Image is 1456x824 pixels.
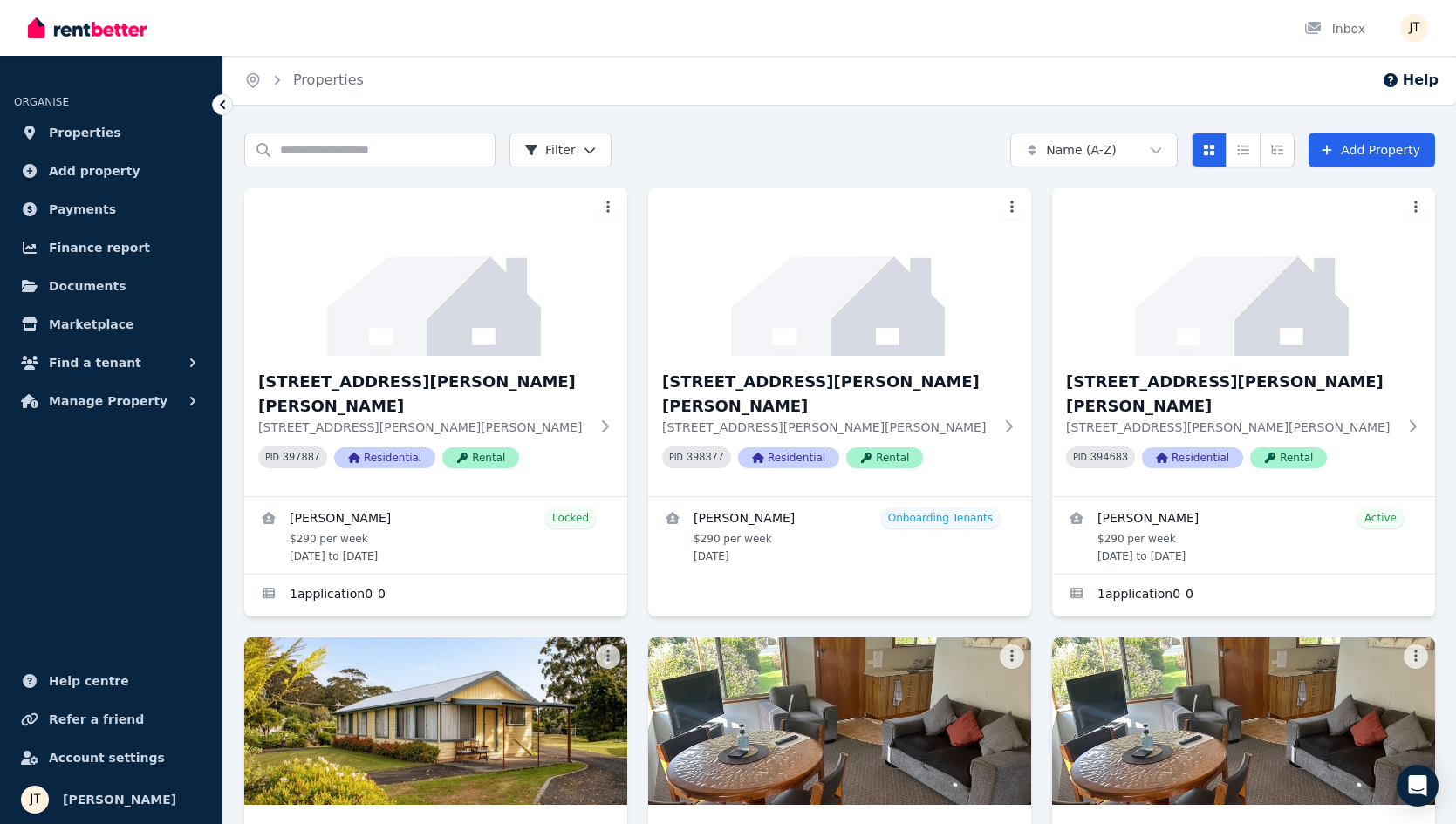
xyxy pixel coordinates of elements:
span: Manage Property [49,391,167,412]
button: More options [596,644,620,669]
span: Account settings [49,747,165,768]
div: Open Intercom Messenger [1397,765,1439,807]
small: PID [265,453,279,462]
button: More options [1000,644,1024,669]
button: More options [1404,195,1428,220]
a: Add property [14,153,208,188]
a: 3/21 Andrew St, Strahan[STREET_ADDRESS][PERSON_NAME][PERSON_NAME][STREET_ADDRESS][PERSON_NAME][PE... [648,188,1031,496]
span: Residential [738,447,839,468]
p: [STREET_ADDRESS][PERSON_NAME][PERSON_NAME] [1066,419,1397,436]
button: Find a tenant [14,345,208,380]
nav: Breadcrumb [223,56,385,105]
img: RentBetter [28,15,147,41]
span: Name (A-Z) [1046,141,1117,159]
span: Help centre [49,671,129,691]
a: 2/21 Andrew St, Strahan[STREET_ADDRESS][PERSON_NAME][PERSON_NAME][STREET_ADDRESS][PERSON_NAME][PE... [244,188,627,496]
a: Account settings [14,740,208,775]
span: Refer a friend [49,709,144,730]
span: Rental [442,447,519,468]
a: Finance report [14,230,208,265]
img: 6/21 Andrew St, Strahan [648,637,1031,805]
a: Applications for 2/21 Andrew St, Strahan [244,575,627,616]
code: 397887 [283,452,320,464]
span: ORGANISE [14,96,69,108]
img: Jamie Taylor [21,786,49,814]
span: Rental [1250,447,1327,468]
a: Payments [14,192,208,227]
code: 398377 [687,452,724,464]
div: View options [1192,133,1295,167]
img: 7/21 Andrew St, Strahan [1052,637,1435,805]
span: Residential [1142,447,1243,468]
small: PID [669,453,683,462]
button: More options [1000,195,1024,220]
button: Compact list view [1226,133,1261,167]
a: Documents [14,269,208,303]
button: More options [596,195,620,220]
small: PID [1073,453,1087,462]
img: Jamie Taylor [1400,14,1428,42]
span: Find a tenant [49,352,141,373]
a: Properties [14,115,208,150]
code: 394683 [1090,452,1128,464]
span: Add property [49,160,140,181]
img: 2/21 Andrew St, Strahan [244,188,627,356]
span: Marketplace [49,314,133,335]
img: 3/21 Andrew St, Strahan [648,188,1031,356]
span: Properties [49,122,121,143]
div: Inbox [1304,20,1365,37]
img: 5/21 Andrew St, Strahan [244,637,627,805]
h3: [STREET_ADDRESS][PERSON_NAME][PERSON_NAME] [258,370,589,419]
button: Manage Property [14,384,208,419]
button: Filter [509,133,612,167]
a: Properties [293,72,364,88]
a: View details for Alexandre Flaschner [244,497,627,574]
a: Marketplace [14,307,208,342]
span: [PERSON_NAME] [63,789,176,810]
button: Name (A-Z) [1010,133,1178,167]
p: [STREET_ADDRESS][PERSON_NAME][PERSON_NAME] [662,419,993,436]
span: Rental [846,447,923,468]
span: Finance report [49,237,150,258]
span: Residential [334,447,435,468]
button: Expanded list view [1260,133,1295,167]
p: [STREET_ADDRESS][PERSON_NAME][PERSON_NAME] [258,419,589,436]
h3: [STREET_ADDRESS][PERSON_NAME][PERSON_NAME] [662,370,993,419]
a: View details for Dimity Williams [1052,497,1435,574]
a: Refer a friend [14,702,208,737]
button: Card view [1192,133,1227,167]
button: More options [1404,644,1428,669]
a: Applications for 4/21 Andrew St, Strahan [1052,575,1435,616]
span: Documents [49,276,126,296]
span: Filter [524,141,576,159]
span: Payments [49,199,116,220]
button: Help [1382,70,1439,91]
h3: [STREET_ADDRESS][PERSON_NAME][PERSON_NAME] [1066,370,1397,419]
a: Add Property [1309,133,1435,167]
img: 4/21 Andrew St, Strahan [1052,188,1435,356]
a: View details for Kineta Tatnell [648,497,1031,574]
a: Help centre [14,664,208,698]
a: 4/21 Andrew St, Strahan[STREET_ADDRESS][PERSON_NAME][PERSON_NAME][STREET_ADDRESS][PERSON_NAME][PE... [1052,188,1435,496]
